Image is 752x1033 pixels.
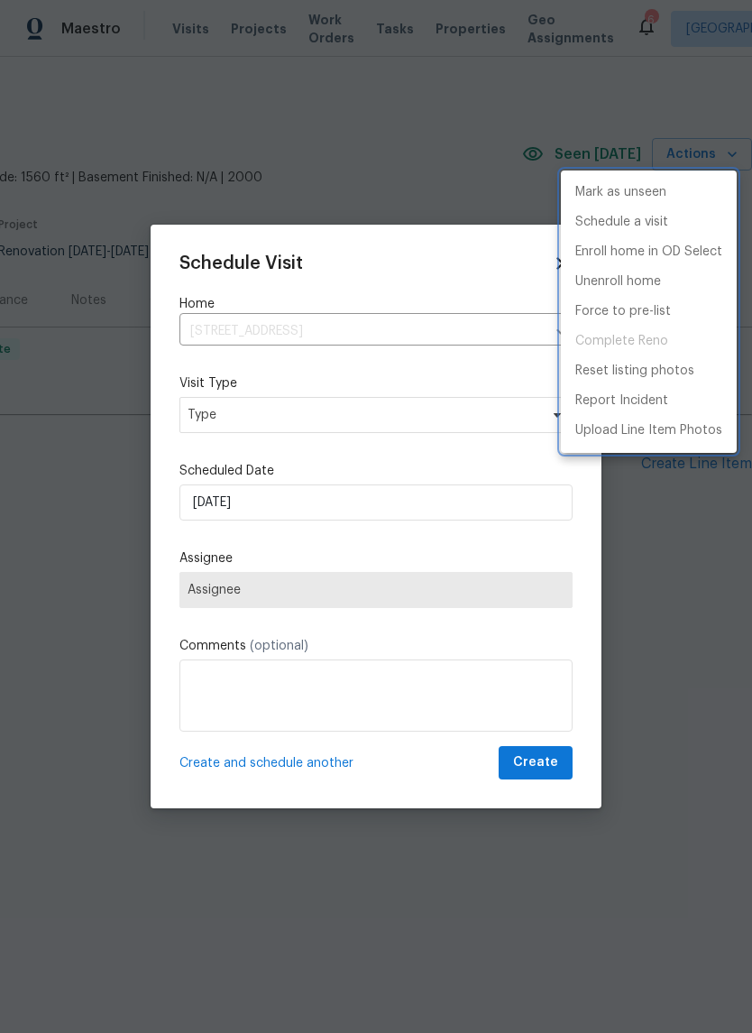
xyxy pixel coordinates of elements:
p: Unenroll home [575,272,661,291]
p: Force to pre-list [575,302,671,321]
span: Project is already completed [561,327,737,356]
p: Schedule a visit [575,213,668,232]
p: Enroll home in OD Select [575,243,722,262]
p: Report Incident [575,392,668,410]
p: Mark as unseen [575,183,666,202]
p: Reset listing photos [575,362,694,381]
p: Upload Line Item Photos [575,421,722,440]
